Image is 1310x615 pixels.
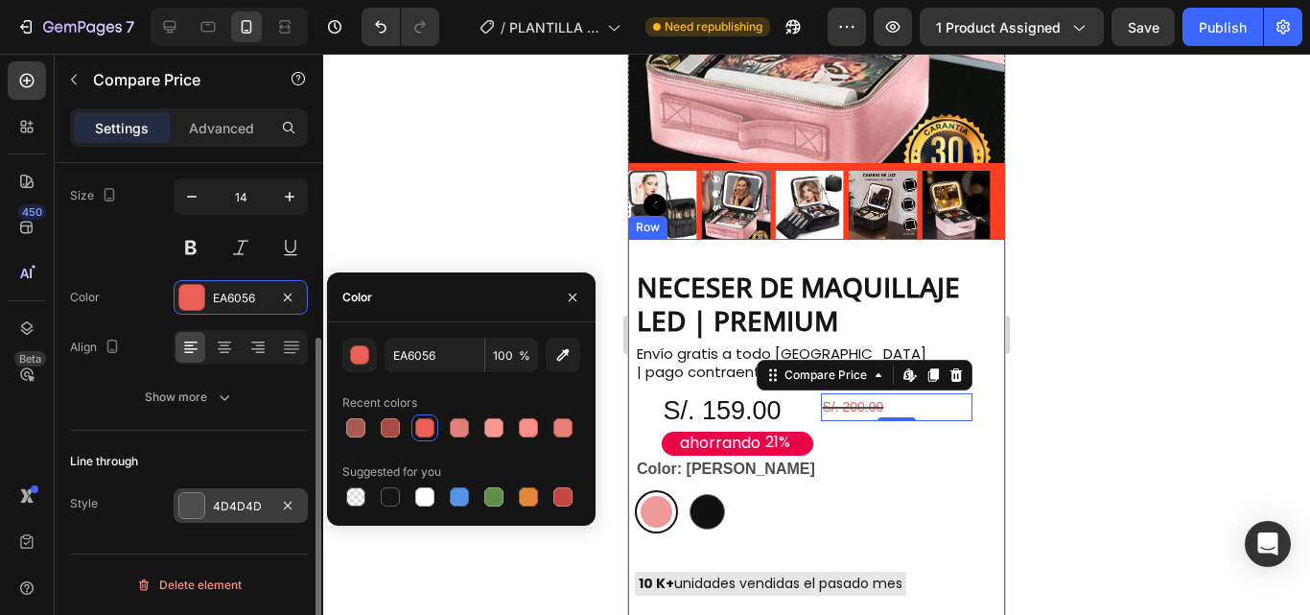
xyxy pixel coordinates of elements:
[145,388,234,407] div: Show more
[628,54,1005,615] iframe: Design area
[70,289,100,306] div: Color
[342,463,441,481] div: Suggested for you
[136,574,242,597] div: Delete element
[1182,8,1263,46] button: Publish
[213,498,269,515] div: 4D4D4D
[70,453,138,470] div: Line through
[70,183,121,209] div: Size
[501,17,505,37] span: /
[18,204,46,220] div: 450
[1199,17,1247,37] div: Publish
[665,18,762,35] span: Need republishing
[1111,8,1175,46] button: Save
[509,17,599,37] span: PLANTILLA LANDING
[1245,521,1291,567] div: Open Intercom Messenger
[8,8,143,46] button: 7
[936,17,1061,37] span: 1 product assigned
[189,118,254,138] p: Advanced
[342,394,417,412] div: Recent colors
[14,351,46,367] div: Beta
[70,570,308,601] button: Delete element
[1128,19,1159,35] span: Save
[93,68,256,91] p: Compare Price
[126,15,134,38] p: 7
[519,347,530,365] span: %
[362,8,439,46] div: Undo/Redo
[213,290,269,307] div: EA6056
[920,8,1104,46] button: 1 product assigned
[385,338,484,372] input: Eg: FFFFFF
[95,118,149,138] p: Settings
[342,289,372,306] div: Color
[70,380,308,414] button: Show more
[70,495,98,512] div: Style
[70,335,124,361] div: Align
